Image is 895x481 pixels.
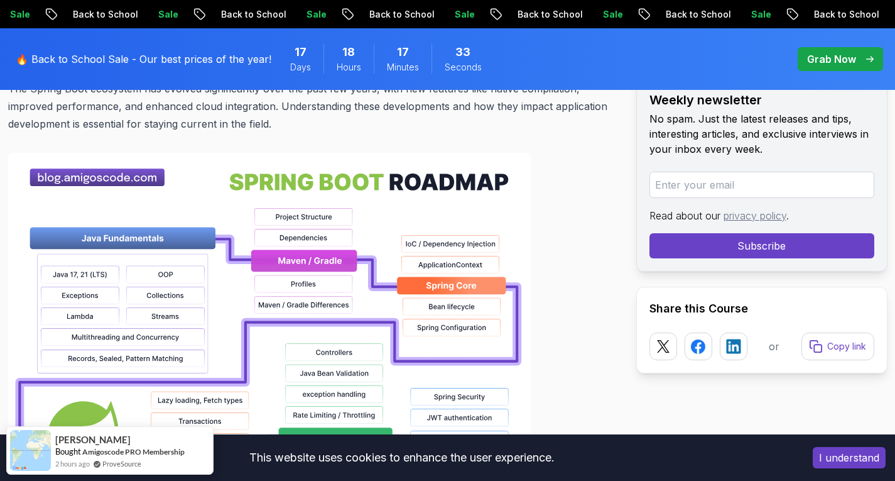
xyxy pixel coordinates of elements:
p: Back to School [63,8,148,21]
p: Sale [148,8,188,21]
div: This website uses cookies to enhance the user experience. [9,444,794,472]
p: Copy link [827,340,866,353]
input: Enter your email [649,172,874,198]
a: Amigoscode PRO Membership [82,447,185,456]
button: Copy link [801,333,874,360]
p: Back to School [804,8,889,21]
h2: Weekly newsletter [649,91,874,109]
img: provesource social proof notification image [10,430,51,471]
a: privacy policy [724,209,786,222]
p: Grab Now [807,52,856,67]
p: Read about our . [649,208,874,223]
span: Bought [55,446,81,456]
p: Back to School [656,8,741,21]
p: Sale [445,8,485,21]
p: or [769,339,779,354]
p: 🔥 Back to School Sale - Our best prices of the year! [16,52,271,67]
p: Sale [593,8,633,21]
span: 2 hours ago [55,458,90,469]
span: 17 Days [295,43,306,61]
span: Seconds [445,61,482,74]
p: Back to School [211,8,296,21]
span: 17 Minutes [397,43,409,61]
span: [PERSON_NAME] [55,434,131,445]
p: The Spring Boot ecosystem has evolved significantly over the past few years, with new features li... [8,80,616,133]
span: Hours [337,61,361,74]
span: Minutes [387,61,419,74]
span: Days [290,61,311,74]
p: Sale [296,8,337,21]
span: 33 Seconds [455,43,470,61]
button: Accept cookies [813,447,886,468]
p: No spam. Just the latest releases and tips, interesting articles, and exclusive interviews in you... [649,111,874,157]
a: ProveSource [102,458,141,469]
span: 18 Hours [342,43,355,61]
p: Back to School [507,8,593,21]
p: Back to School [359,8,445,21]
p: Sale [741,8,781,21]
h2: Share this Course [649,300,874,318]
button: Subscribe [649,233,874,258]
